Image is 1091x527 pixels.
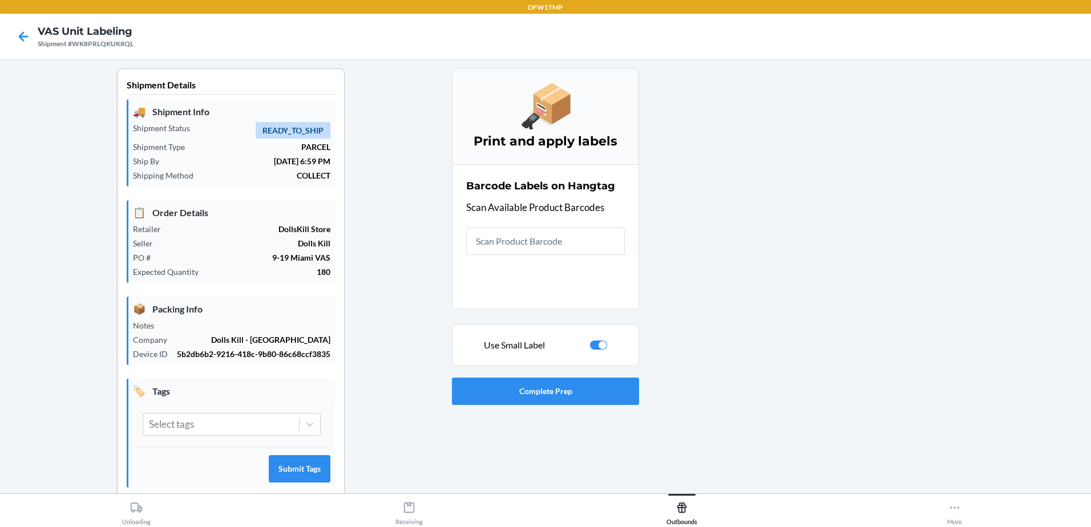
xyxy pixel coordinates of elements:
p: Company [133,334,176,346]
span: 🚚 [133,104,146,119]
span: READY_TO_SHIP [256,122,330,139]
p: Dolls Kill - [GEOGRAPHIC_DATA] [176,334,330,346]
p: PO # [133,252,160,263]
button: More [818,494,1091,525]
div: Receiving [395,497,423,525]
button: Complete Prep [452,378,639,405]
span: 📦 [133,301,146,317]
p: Dolls Kill [162,237,330,249]
p: Scan Available Product Barcodes [466,200,625,215]
p: PARCEL [194,141,330,153]
div: Select tags [149,417,194,432]
div: Unloading [122,497,151,525]
p: Shipment Status [133,122,199,134]
div: Outbounds [666,497,697,525]
div: Shipment #WK8PRLQKUK8QL [38,39,134,49]
p: Device ID [133,348,177,360]
div: More [947,497,962,525]
button: Receiving [273,494,545,525]
p: 9-19 Miami VAS [160,252,330,263]
p: Seller [133,237,162,249]
p: COLLECT [203,169,330,181]
p: Shipment Details [127,78,335,95]
p: Notes [133,319,163,331]
p: Use Small Label [484,338,545,352]
p: Expected Quantity [133,266,208,278]
p: Shipping Method [133,169,203,181]
p: Shipment Info [133,104,330,119]
h3: Print and apply labels [466,132,625,151]
h4: VAS Unit Labeling [38,24,134,39]
p: [DATE] 6:59 PM [168,155,330,167]
p: Ship By [133,155,168,167]
span: 📋 [133,205,146,220]
p: 5b2db6b2-9216-418c-9b80-86c68ccf3835 [177,348,330,360]
p: DFW1TMP [528,2,563,13]
p: Tags [133,383,330,399]
button: Outbounds [545,494,818,525]
p: Order Details [133,205,330,220]
p: DollsKill Store [170,223,330,235]
h2: Barcode Labels on Hangtag [466,179,615,193]
p: Shipment Type [133,141,194,153]
p: 180 [208,266,330,278]
input: Scan Product Barcode [466,228,625,255]
p: Retailer [133,223,170,235]
button: Submit Tags [269,455,330,483]
span: 🏷️ [133,383,146,399]
p: Packing Info [133,301,330,317]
